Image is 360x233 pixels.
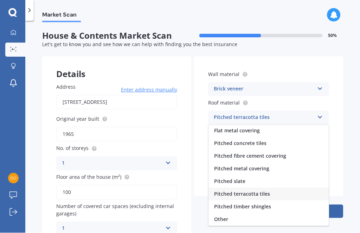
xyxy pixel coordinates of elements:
span: Pitched slate [214,178,245,185]
input: Enter floor area [56,185,177,200]
div: Details [42,57,191,78]
span: Pitched concrete tiles [214,140,266,147]
input: Enter address [56,95,177,110]
div: 1 [62,159,162,168]
span: Let's get to know you and see how we can help with finding you the best insurance [42,41,237,48]
span: Pitched fibre cement covering [214,153,286,159]
span: Floor area of the house (m²) [56,174,121,181]
span: Pitched timber shingles [214,203,271,210]
span: House & Contents Market Scan [42,31,193,41]
img: 6ab30195175b6fea3b093d3ec2a163fa [8,173,19,184]
span: No. of storeys [56,145,89,152]
span: Wall material [208,71,239,78]
span: Number of covered car spaces (excluding internal garages) [56,203,174,217]
div: Brick veneer [214,85,314,94]
input: Enter year [56,127,177,142]
div: 1 [62,225,162,233]
span: 50 % [328,33,337,38]
span: Original year built [56,116,99,122]
span: Flat metal covering [214,127,260,134]
div: Pitched terracotta tiles [214,114,314,122]
span: Roof material [208,100,240,106]
span: Pitched terracotta tiles [214,191,270,197]
span: Enter address manually [121,87,177,94]
span: Market Scan [42,12,81,21]
span: Other [214,216,228,223]
span: Address [56,84,76,90]
span: Pitched metal covering [214,165,269,172]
